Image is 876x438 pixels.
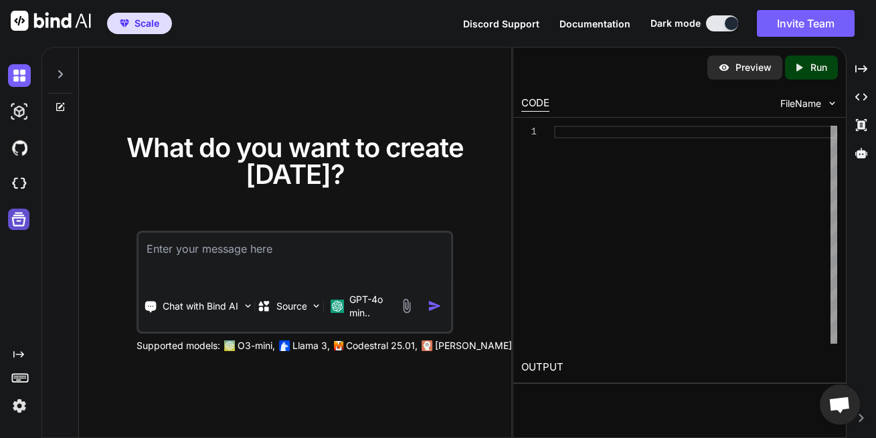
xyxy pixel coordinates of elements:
button: Documentation [559,17,630,31]
img: claude [422,340,432,351]
img: githubDark [8,136,31,159]
img: Pick Models [311,300,323,312]
button: premiumScale [107,13,172,34]
img: settings [8,395,31,417]
button: Discord Support [463,17,539,31]
div: 1 [521,126,537,138]
div: CODE [521,96,549,112]
p: GPT-4o min.. [349,293,394,320]
span: FileName [780,97,821,110]
p: [PERSON_NAME] 3.7 Sonnet, [435,339,565,352]
span: Scale [135,17,159,30]
img: GPT-4o mini [331,300,344,313]
p: Run [810,61,827,74]
img: darkAi-studio [8,100,31,123]
p: O3-mini, [238,339,275,352]
span: What do you want to create [DATE]? [126,131,464,191]
span: Discord Support [463,18,539,29]
p: Preview [735,61,772,74]
p: Source [276,300,307,313]
p: Chat with Bind AI [163,300,238,313]
img: Llama2 [279,340,290,351]
img: Bind AI [11,11,91,31]
span: Dark mode [650,17,701,30]
img: Mistral-AI [334,341,343,350]
button: Invite Team [757,10,855,37]
h2: OUTPUT [513,352,846,383]
p: Llama 3, [292,339,330,352]
img: chevron down [826,98,838,109]
p: Supported models: [137,339,220,352]
div: Open chat [820,385,860,425]
img: attachment [400,298,415,314]
img: Pick Tools [242,300,254,312]
p: Codestral 25.01, [346,339,418,352]
img: premium [120,19,129,27]
img: darkChat [8,64,31,87]
span: Documentation [559,18,630,29]
img: icon [428,299,442,313]
img: preview [718,62,730,74]
img: cloudideIcon [8,173,31,195]
img: GPT-4 [224,340,235,351]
